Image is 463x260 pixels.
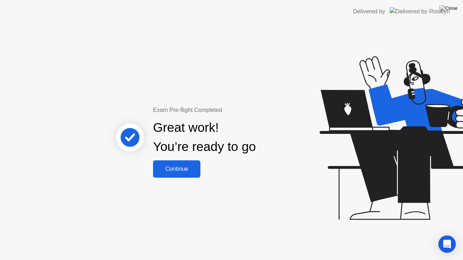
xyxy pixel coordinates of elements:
div: Delivered by [353,7,385,16]
img: Close [439,5,458,11]
div: Exam Pre-flight Completed [153,106,302,114]
img: Delivered by Rosalyn [390,7,450,16]
div: Continue [155,166,198,172]
button: Continue [153,160,200,178]
div: Open Intercom Messenger [438,235,456,253]
div: Great work! You’re ready to go [153,118,256,156]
